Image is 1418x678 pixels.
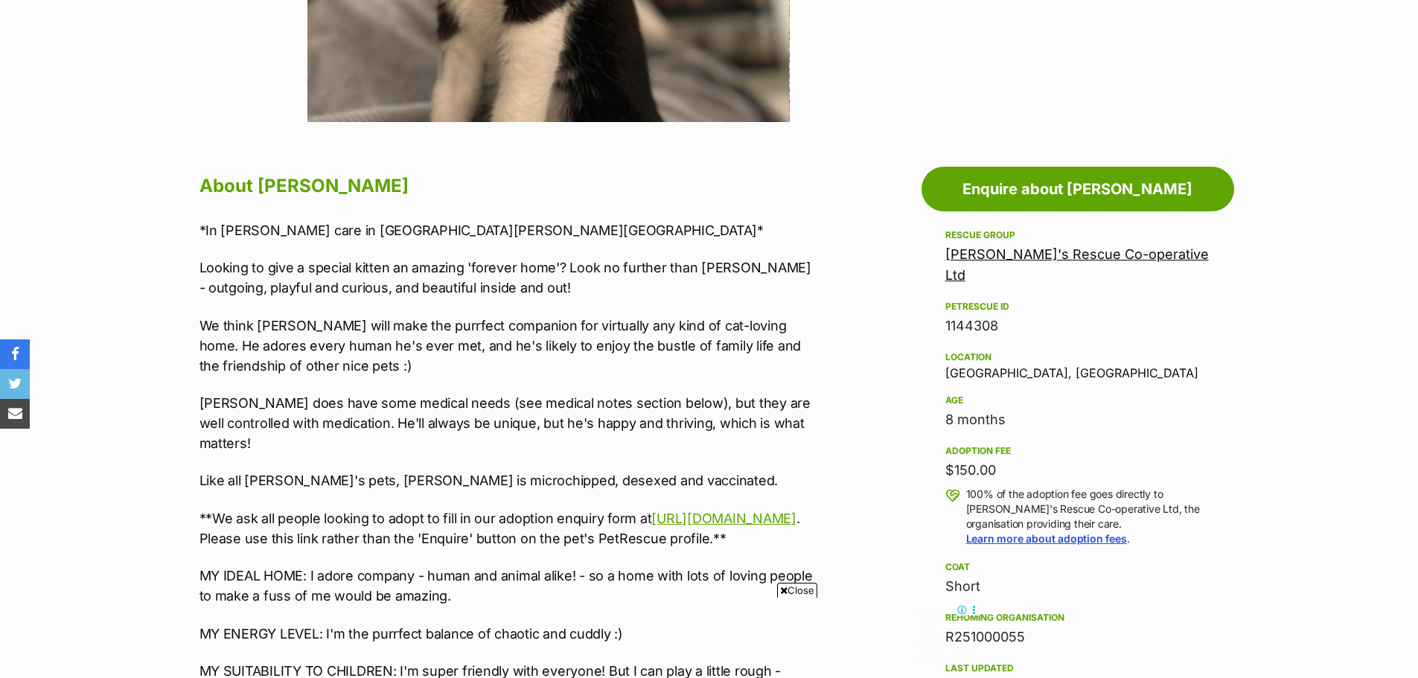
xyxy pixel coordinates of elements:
[199,258,814,298] p: Looking to give a special kitten an amazing 'forever home'? Look no further than [PERSON_NAME] - ...
[945,301,1210,313] div: PetRescue ID
[966,487,1210,546] p: 100% of the adoption fee goes directly to [PERSON_NAME]'s Rescue Co-operative Ltd, the organisati...
[199,624,814,644] p: MY ENERGY LEVEL: I'm the purrfect balance of chaotic and cuddly :)
[945,627,1210,647] div: R251000055
[13,46,194,104] span: Getting the job done right starts with preparation. Right after preparation, its the entrance. Na...
[199,393,814,453] p: [PERSON_NAME] does have some medical needs (see medical notes section below), but they are well c...
[199,470,814,490] p: Like all [PERSON_NAME]'s pets, [PERSON_NAME] is microchipped, desexed and vaccinated.
[199,566,814,606] p: MY IDEAL HOME: I adore company - human and animal alike! - so a home with lots of loving people t...
[966,532,1127,545] a: Learn more about adoption fees
[777,583,817,598] span: Close
[945,612,1210,624] div: Rehoming organisation
[651,511,796,526] a: [URL][DOMAIN_NAME]
[945,229,1210,241] div: Rescue group
[945,662,1210,674] div: Last updated
[199,316,814,376] p: We think [PERSON_NAME] will make the purrfect companion for virtually any kind of cat-loving home...
[945,409,1210,430] div: 8 months
[945,460,1210,481] div: $150.00
[922,167,1234,211] a: Enquire about [PERSON_NAME]
[19,402,185,419] div: CCTV Drain Camera Inspection
[199,170,814,202] h2: About [PERSON_NAME]
[945,576,1210,597] div: Short
[13,110,209,198] span: #jetsetplumbing #jetset #plumbing #[GEOGRAPHIC_DATA] #localplumber #plumbernearme #plumbersydney ...
[945,351,1210,363] div: Location
[945,445,1210,457] div: Adoption fee
[945,246,1209,283] a: [PERSON_NAME]'s Rescue Co-operative Ltd
[945,394,1210,406] div: Age
[19,419,185,434] div: No Call Out Fee's!
[52,13,168,38] span: Jetset Plumbing Pty Ltd
[199,220,814,240] p: *In [PERSON_NAME] care in [GEOGRAPHIC_DATA][PERSON_NAME][GEOGRAPHIC_DATA]*
[438,604,980,671] iframe: Advertisement
[945,561,1210,573] div: Coat
[945,348,1210,380] div: [GEOGRAPHIC_DATA], [GEOGRAPHIC_DATA]
[199,508,814,549] p: **We ask all people looking to adopt to fill in our adoption enquiry form at . Please use this li...
[945,316,1210,336] div: 1144308
[22,452,87,463] span: Learn More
